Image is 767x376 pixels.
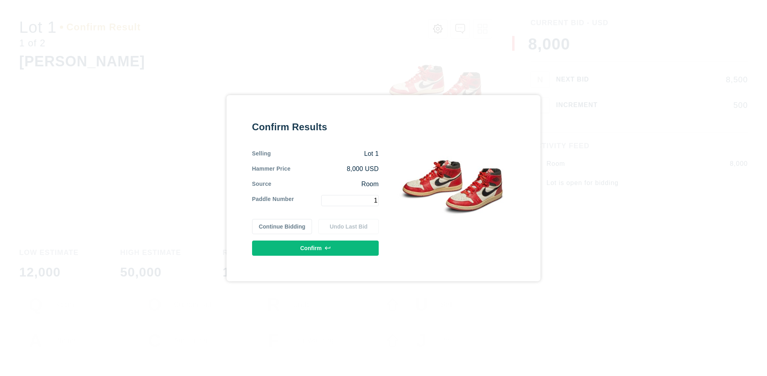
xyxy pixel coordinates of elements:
div: Confirm Results [252,121,379,133]
div: Lot 1 [271,149,379,158]
div: Room [271,180,379,189]
div: 8,000 USD [290,165,379,173]
div: Selling [252,149,271,158]
div: Source [252,180,272,189]
button: Undo Last Bid [318,219,379,234]
div: Paddle Number [252,195,294,206]
button: Confirm [252,241,379,256]
button: Continue Bidding [252,219,312,234]
div: Hammer Price [252,165,291,173]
